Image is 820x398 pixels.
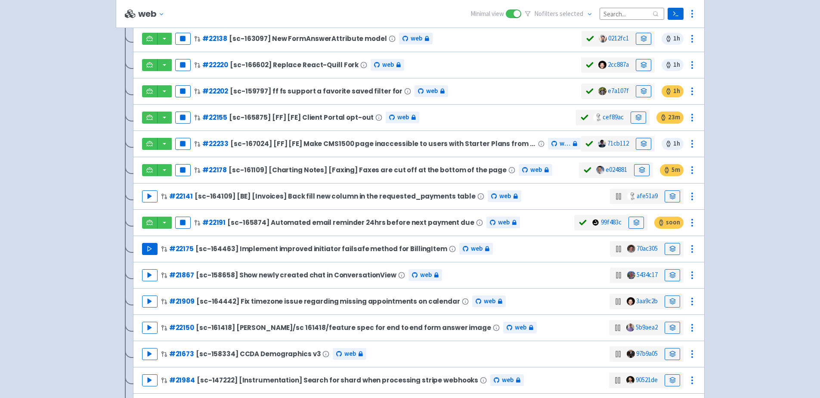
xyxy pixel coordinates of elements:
a: #22155 [202,113,227,122]
button: Play [142,295,158,308]
span: web [344,349,356,359]
a: #22233 [202,139,229,148]
a: 97b9a05 [636,349,658,358]
span: [sc-164463] Implement improved initiator failsafe method for BillingItem [195,245,447,252]
span: web [420,270,432,280]
a: Terminal [668,8,684,20]
a: #22141 [169,192,193,201]
a: web [459,243,493,255]
a: web [415,85,448,97]
a: #22138 [202,34,227,43]
span: 1 h [662,85,684,97]
a: 71cb112 [607,139,629,147]
a: 5434c17 [637,271,658,279]
a: web [490,374,524,386]
span: [sc-161109] [Charting Notes] [Faxing] Faxes are cut off at the bottom of the page [229,166,507,174]
span: web [515,323,526,333]
a: #22220 [202,60,228,69]
span: web [560,139,570,149]
span: web [471,244,483,254]
span: [sc-158658] Show newly created chat in ConversationView [196,271,396,279]
button: Play [142,269,158,281]
a: e7a107f [608,87,629,95]
span: [sc-166602] Replace React-Quill Fork [230,61,359,68]
span: selected [560,9,583,18]
span: [sc-165874] Automated email reminder 24hrs before next payment due [227,219,474,226]
button: Pause [175,85,191,97]
span: 1 h [662,33,684,45]
span: No filter s [534,9,583,19]
span: web [530,165,542,175]
a: #22202 [202,87,228,96]
a: #22178 [202,165,227,174]
a: web [333,348,366,360]
span: 5 m [660,164,684,176]
button: Play [142,374,158,386]
a: afe51a9 [637,192,658,200]
a: web [548,138,581,149]
a: web [472,295,506,307]
a: 2cc887a [608,60,629,68]
a: 90521de [636,376,658,384]
a: e024881 [606,165,627,174]
button: Play [142,190,158,202]
span: web [498,218,510,227]
a: #21673 [169,349,194,358]
span: web [499,191,511,201]
span: [sc-147222] [Instrumentation] Search for shard when processing stripe webhooks [197,376,478,384]
a: 99f483c [601,218,622,226]
button: Pause [175,112,191,124]
a: web [399,33,433,44]
a: web [408,269,442,281]
span: [sc-164109] [BE] [Invoices] Back fill new column in the requested_payments table [195,193,476,200]
span: 1 h [662,138,684,150]
button: Pause [175,138,191,150]
a: #22175 [169,244,194,253]
button: Play [142,348,158,360]
span: [sc-161418] [PERSON_NAME]/sc 161418/feature spec for end to end form answer image [196,324,491,331]
a: 0212fc1 [608,34,629,42]
a: cef89ac [603,113,624,121]
a: web [386,112,419,123]
span: web [397,112,409,122]
button: Play [142,322,158,334]
a: #21909 [169,297,195,306]
span: [sc-163097] New FormAnswerAttribute model [229,35,387,42]
button: Pause [175,59,191,71]
a: #21867 [169,271,194,280]
a: web [519,164,552,176]
a: web [488,190,521,202]
a: web [503,322,537,333]
span: web [411,34,422,44]
span: web [502,375,514,385]
button: Play [142,243,158,255]
span: Minimal view [470,9,504,19]
span: 1 h [662,59,684,71]
span: web [426,86,438,96]
span: 23 m [656,112,684,124]
a: #21984 [169,376,195,385]
span: soon [654,217,684,229]
a: 3aa9c2b [636,297,658,305]
a: 5b9aea2 [636,323,658,331]
span: [sc-167024] [FF] [FE] Make CMS1500 page inaccessible to users with Starter Plans from sidebar [230,140,536,147]
span: [sc-159797] ff fs support a favorite saved filter for [230,87,402,95]
a: web [486,217,520,228]
span: [sc-164442] Fix timezone issue regarding missing appointments on calendar [196,298,460,305]
a: 70ac305 [637,244,658,252]
input: Search... [600,8,664,19]
button: web [138,9,168,19]
span: [sc-165875] [FF] [FE] Client Portal opt-out [229,114,374,121]
span: [sc-158334] CCDA Demographics v3 [196,350,321,358]
span: web [484,296,495,306]
button: Pause [175,164,191,176]
span: web [382,60,394,70]
button: Pause [175,33,191,45]
a: #22150 [169,323,194,332]
a: #22191 [202,218,226,227]
button: Pause [175,217,191,229]
a: web [371,59,404,71]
